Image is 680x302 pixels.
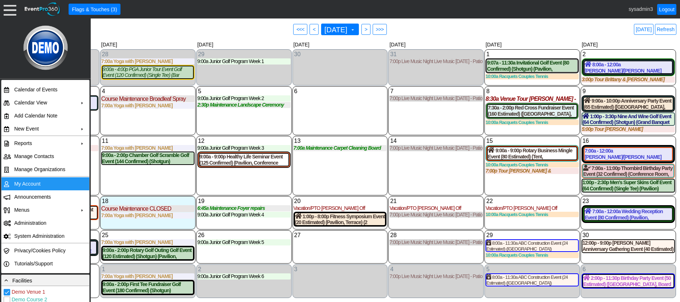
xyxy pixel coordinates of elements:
td: Tutorials/Support [11,257,76,270]
div: 9:00a - 2:00p Rotary Golf Outing Golf Event (120 Estimated) (Shotgun) (Pavilion, [GEOGRAPHIC_DATA]) [103,247,193,260]
div: 9:00a Junior Golf Program Week 2 [197,95,291,102]
div: 2:30p Maintenance Landscape Ceremony Site [197,102,291,108]
tr: Announcements [1,190,89,203]
div: Show menu [582,87,675,95]
tr: Reports [1,137,89,150]
div: 7:00a Yoga with [PERSON_NAME] [101,239,194,245]
div: 7:00p Live Music Night Live Music [DATE] - Patio Room [389,58,483,65]
div: 9:00a - 9:00p Rotary Business Mingle Event (80 Estimated) (Tent, [GEOGRAPHIC_DATA] , [GEOGRAPHIC_... [488,147,577,160]
div: Menu: Click or 'Crtl+M' to toggle menu open/close [4,3,16,16]
div: Show menu [582,231,675,239]
div: 7:00p Live Music Night Live Music [DATE] - Patio Room [389,273,483,280]
div: Show menu [101,137,194,145]
div: Show menu [294,197,387,205]
div: Show menu [486,50,579,58]
span: [DATE] [323,25,356,33]
div: 9:00a - 10:00p Anniversary Party Event (65 Estimated) ([GEOGRAPHIC_DATA], [GEOGRAPHIC_DATA] - [GE... [584,98,673,110]
tr: Calendar of Events [1,83,89,96]
tr: Manage Organizations [1,163,89,176]
div: 1:00p - 3:30p Nine And Wine Golf Event (64 Confirmed) (Shotgun) (Grand Banquet Hall - Patio) (1 C... [582,113,674,125]
td: Manage Organizations [11,163,76,176]
div: Show menu [486,265,579,273]
div: Show menu [101,197,194,205]
span: > [363,26,369,33]
div: Vacation/PTO [PERSON_NAME] Off [486,205,579,211]
div: 7:00a Yoga with [PERSON_NAME] [101,212,194,219]
td: Calendar View [11,96,76,109]
tr: Tutorials/Support [1,257,89,270]
div: Show menu [389,265,483,273]
div: Show menu [294,50,387,58]
div: 3:00p Tour Brittany & [PERSON_NAME] [582,76,675,83]
div: 7:00a - 11:00p Thornbird Birthday Party Event (32 Confirmed) (Conference Room, Tent) [583,165,673,177]
div: Show menu [197,50,291,58]
div: Show menu [101,265,194,273]
td: Reports [11,137,76,150]
div: Show menu [101,50,194,58]
a: Refresh [655,24,676,35]
tr: Calendar View [1,96,89,109]
div: 9:00a Junior Golf Program Week 6 [197,273,291,280]
div: Show menu [101,231,194,239]
span: < [311,26,317,33]
div: 7:00a - 12:00a [PERSON_NAME]/[PERSON_NAME] Wedding Event (180 Estimated) ([GEOGRAPHIC_DATA], [GEO... [585,148,672,160]
td: Administration [11,216,76,229]
div: 1:00p - 8:00p Fitness Symposium Event (20 Estimated) (Pavilion, Terrace) (2 Cottage, 1 Pool Villa... [295,213,385,226]
div: 9:00a - 2:00p First Tee Fundraiser Golf Event (180 Confirmed) (Shotgun) ([GEOGRAPHIC_DATA], Pavil... [103,281,193,294]
div: 7:00p Live Music Night Live Music [DATE] - Patio Room [389,95,483,102]
div: [DATE] [484,40,580,49]
div: 9:00a Junior Golf Program Week 3 [197,145,291,151]
div: 10:00a Racquets Couples Tennis [486,74,579,79]
div: 7:00p Live Music Night Live Music [DATE] - Patio Room [PERSON_NAME] - 10 guests - 5:30 [PERSON_NA... [389,212,483,218]
td: Manage Contacts [11,150,76,163]
div: Show menu [294,87,387,95]
div: 10:00a Racquets Couples Tennis [486,120,579,125]
div: 8:00a - 11:30a ABC Construction Event (24 Estimated) ([GEOGRAPHIC_DATA]) [486,240,578,251]
tr: Administration [1,216,89,229]
div: Show menu [486,137,579,145]
div: [DATE] [292,40,388,49]
div: 7:00a - 12:00a Wedding Reception Event (80 Confirmed) (Pavilion, [GEOGRAPHIC_DATA], [GEOGRAPHIC_D... [585,208,672,220]
div: 9:00a Junior Golf Program Week 4 [197,212,291,218]
div: [DATE] [196,40,292,49]
div: Show menu [101,87,194,95]
div: 10:00a Racquets Couples Tennis [486,252,579,258]
div: Show menu [197,197,291,205]
div: 12:00p - 9:00p [PERSON_NAME] Anniversary Gathering Event (40 Estimated) (Board Room) [582,240,674,252]
span: [DATE] [323,26,349,33]
div: [DATE] [580,40,676,49]
div: Show menu [294,137,387,145]
div: 9:00a - 4:00p PGA Junior Tour Event Golf Event (120 Confirmed) (Single Tee) (Bar Room, Pavilion) [103,66,193,79]
div: Show menu [486,87,579,95]
div: Show menu [294,265,387,273]
div: Show menu [389,87,483,95]
td: New Event [11,122,76,135]
div: 9:00a - 2:00p Chamber Golf Scramble Golf Event (144 Confirmed) (Shotgun) ([GEOGRAPHIC_DATA]) [102,152,194,165]
span: >>> [374,26,385,33]
div: 1:00p - 2:30p Men's Super Skins Golf Event (64 Confirmed) (Single Tee) (Pavilion) [582,179,674,192]
div: Course Maintenance CLOSED [101,205,194,212]
label: Demo Venue 1 [10,289,45,295]
div: Show menu [486,197,579,205]
div: Vacation/PTO [PERSON_NAME] Off [389,205,483,211]
td: Add Calendar Note [11,109,76,122]
div: 9:00a - 9:00p Healthy Life Seminar Event (125 Confirmed) (Pavilion, Conference Room, [GEOGRAPHIC_... [200,154,288,166]
td: My Account [11,177,76,190]
div: 7:00p Live Music Night Live Music [DATE] - Patio Room [389,239,483,245]
div: 10:00a Racquets Couples Tennis [486,212,579,218]
tr: Privacy/Cookies Policy [1,244,89,257]
div: 9:00a Junior Golf Program Week 1 [197,58,291,65]
div: 9:07a - 11:30a Invitational Golf Event (80 Confirmed) (Shotgun) (Pavilion, [GEOGRAPHIC_DATA]) [487,60,577,72]
a: [DATE] [634,24,654,35]
div: Show menu [486,231,579,239]
div: 8:30a Venue Tour [PERSON_NAME] - Wants to visit on her lunch hour to the club to view the outdoor... [486,95,579,102]
div: Show menu [582,265,675,273]
td: System Administration [11,229,76,243]
div: Show menu [197,87,291,95]
td: Calendar of Events [11,83,76,96]
tr: My Account [1,177,89,190]
div: Show menu [197,231,291,239]
span: <<< [295,26,306,33]
div: 9:00a Junior Golf Program Week 5 [197,239,291,245]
